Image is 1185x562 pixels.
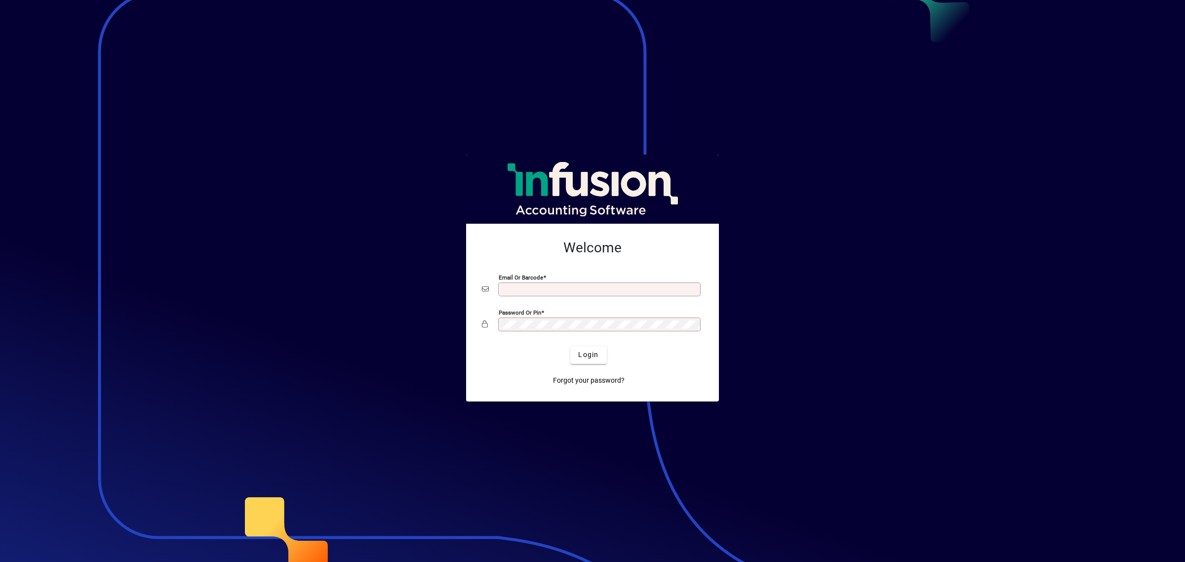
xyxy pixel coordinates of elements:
span: Forgot your password? [553,375,625,386]
h2: Welcome [482,240,703,256]
mat-label: Email or Barcode [499,274,543,281]
button: Login [570,346,606,364]
a: Forgot your password? [549,372,629,390]
span: Login [578,350,598,360]
mat-label: Password or Pin [499,309,541,316]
